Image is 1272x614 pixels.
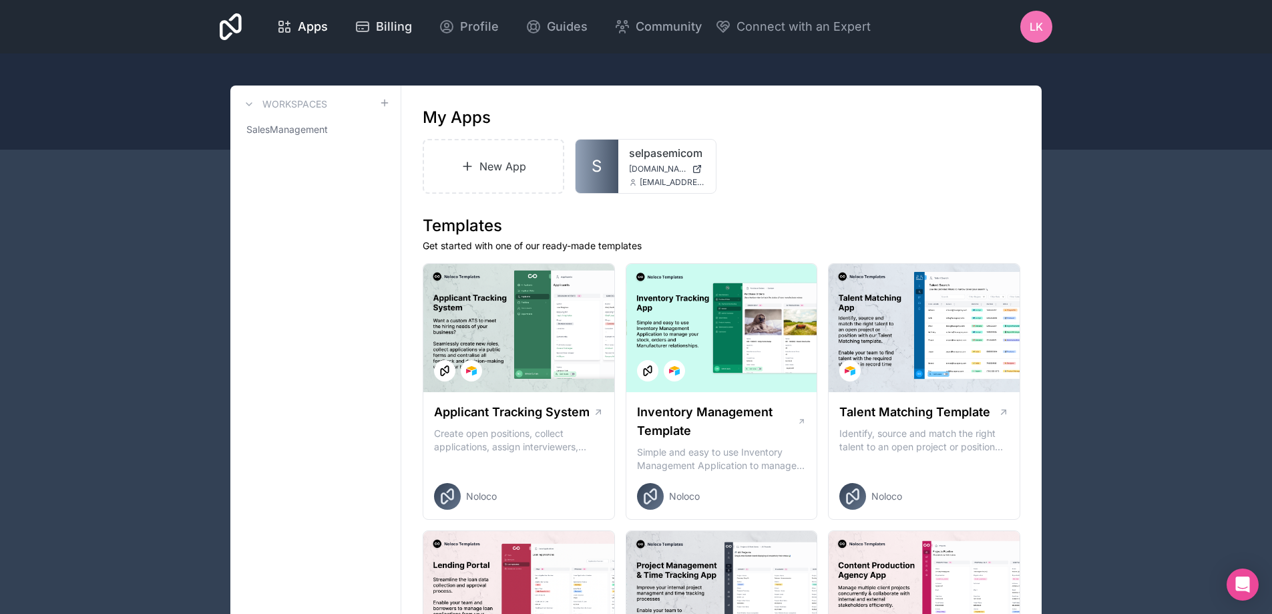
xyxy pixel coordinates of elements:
h1: Applicant Tracking System [434,403,590,422]
h1: Inventory Management Template [637,403,797,440]
a: Apps [266,12,339,41]
a: Billing [344,12,423,41]
span: SalesManagement [246,123,328,136]
span: S [592,156,602,177]
p: Simple and easy to use Inventory Management Application to manage your stock, orders and Manufact... [637,446,807,472]
button: Connect with an Expert [715,17,871,36]
span: Profile [460,17,499,36]
span: [DOMAIN_NAME] [629,164,686,174]
p: Identify, source and match the right talent to an open project or position with our Talent Matchi... [839,427,1009,454]
h1: Talent Matching Template [839,403,990,422]
span: LK [1030,19,1043,35]
span: Billing [376,17,412,36]
span: Noloco [669,490,700,503]
span: Noloco [871,490,902,503]
a: Profile [428,12,509,41]
span: Apps [298,17,328,36]
span: Guides [547,17,588,36]
h1: My Apps [423,107,491,128]
a: selpasemicom [629,145,705,161]
a: Guides [515,12,598,41]
a: S [576,140,618,193]
p: Get started with one of our ready-made templates [423,239,1020,253]
span: Noloco [466,490,497,503]
img: Airtable Logo [669,365,680,376]
img: Airtable Logo [845,365,855,376]
p: Create open positions, collect applications, assign interviewers, centralise candidate feedback a... [434,427,604,454]
a: SalesManagement [241,118,390,142]
a: Workspaces [241,96,327,112]
a: Community [604,12,712,41]
span: Connect with an Expert [736,17,871,36]
h1: Templates [423,215,1020,237]
img: Airtable Logo [466,365,477,376]
div: Open Intercom Messenger [1227,569,1259,601]
a: [DOMAIN_NAME] [629,164,705,174]
span: [EMAIL_ADDRESS][DOMAIN_NAME] [640,177,705,188]
h3: Workspaces [262,98,327,111]
span: Community [636,17,702,36]
a: New App [423,139,564,194]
